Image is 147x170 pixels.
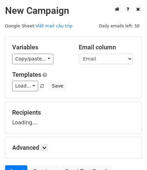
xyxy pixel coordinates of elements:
[12,81,38,91] a: Load...
[12,109,135,126] div: Loading...
[35,23,72,28] a: Viết mail câu trip
[5,5,142,17] h2: New Campaign
[12,54,53,64] a: Copy/paste...
[12,144,135,151] h5: Advanced
[97,22,142,30] span: Daily emails left: 50
[12,44,69,51] h5: Variables
[79,44,135,51] h5: Email column
[97,23,142,28] a: Daily emails left: 50
[12,109,135,116] h5: Recipients
[5,23,72,28] small: Google Sheet:
[12,71,41,78] a: Templates
[49,81,66,91] button: Save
